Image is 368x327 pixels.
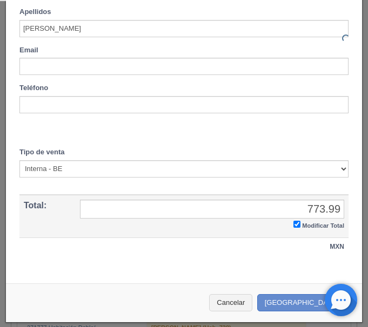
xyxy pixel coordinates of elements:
[19,147,65,158] label: Tipo de venta
[209,294,252,312] button: Cancelar
[19,83,48,93] label: Teléfono
[257,294,351,312] button: [GEOGRAPHIC_DATA]
[293,221,300,228] input: Modificar Total
[330,243,344,250] strong: MXN
[19,195,76,238] th: Total:
[302,222,344,229] small: Modificar Total
[19,45,38,56] label: Email
[19,7,51,17] label: Apellidos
